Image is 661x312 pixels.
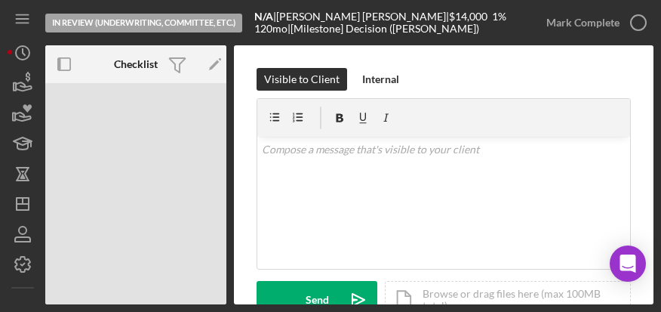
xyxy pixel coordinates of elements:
[531,8,653,38] button: Mark Complete
[449,10,487,23] span: $14,000
[114,58,158,70] b: Checklist
[276,11,449,23] div: [PERSON_NAME] [PERSON_NAME] |
[257,68,347,91] button: Visible to Client
[546,8,619,38] div: Mark Complete
[362,68,399,91] div: Internal
[610,246,646,282] div: Open Intercom Messenger
[254,10,273,23] b: N/A
[492,11,506,23] div: 1 %
[254,23,287,35] div: 120 mo
[287,23,479,35] div: | [Milestone] Decision ([PERSON_NAME])
[264,68,340,91] div: Visible to Client
[45,14,242,32] div: In Review (Underwriting, Committee, Etc.)
[355,68,407,91] button: Internal
[254,11,276,23] div: |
